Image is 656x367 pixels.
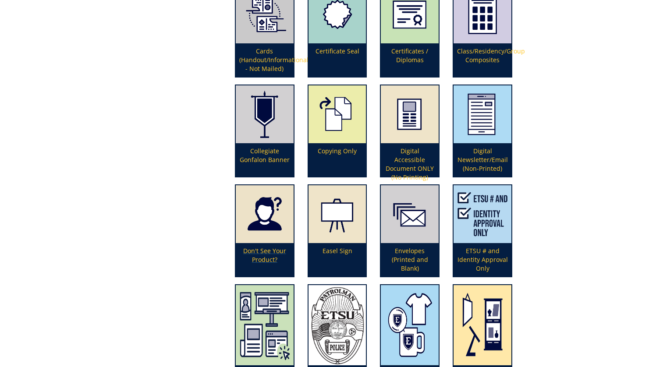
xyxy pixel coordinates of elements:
[454,185,511,243] img: etsu%20assignment-617843c1f3e4b8.13589178.png
[454,85,511,143] img: digital-newsletter-594830bb2b9201.48727129.png
[381,285,439,366] img: promotional%20items%20icon-621cf3f26df267.81791671.png
[308,185,366,243] img: easel-sign-5948317bbd7738.25572313.png
[454,85,511,176] a: Digital Newsletter/Email (Non-Printed)
[308,43,366,77] p: Certificate Seal
[381,85,439,176] a: Digital Accessible Document ONLY (No Printing)
[381,243,439,276] p: Envelopes (Printed and Blank)
[236,185,294,243] img: dont%20see-5aa6baf09686e9.98073190.png
[381,185,439,243] img: envelopes-(bulk-order)-594831b101c519.91017228.png
[236,243,294,276] p: Don't See Your Product?
[236,285,294,366] img: clinic%20project-6078417515ab93.06286557.png
[236,43,294,77] p: Cards (Handout/Informational/Reference - Not Mailed)
[381,43,439,77] p: Certificates / Diplomas
[454,143,511,176] p: Digital Newsletter/Email (Non-Printed)
[381,185,439,276] a: Envelopes (Printed and Blank)
[236,85,294,176] a: Collegiate Gonfalon Banner
[454,243,511,276] p: ETSU # and Identity Approval Only
[308,143,366,176] p: Copying Only
[308,85,366,143] img: copying-5a0f03feb07059.94806612.png
[454,185,511,276] a: ETSU # and Identity Approval Only
[236,143,294,176] p: Collegiate Gonfalon Banner
[236,85,294,143] img: collegiate-(gonfalon)-banner-59482f3c476cc1.32530966.png
[308,243,366,276] p: Easel Sign
[236,185,294,276] a: Don't See Your Product?
[381,143,439,176] p: Digital Accessible Document ONLY (No Printing)
[454,43,511,77] p: Class/Residency/Group Composites
[308,85,366,176] a: Copying Only
[454,285,511,366] img: exhibit-development-594920f68a9ea2.88934036.png
[308,185,366,276] a: Easel Sign
[381,85,439,143] img: eflyer-59838ae8965085.60431837.png
[308,285,366,366] img: policecertart-67a0f341ac7049.77219506.png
